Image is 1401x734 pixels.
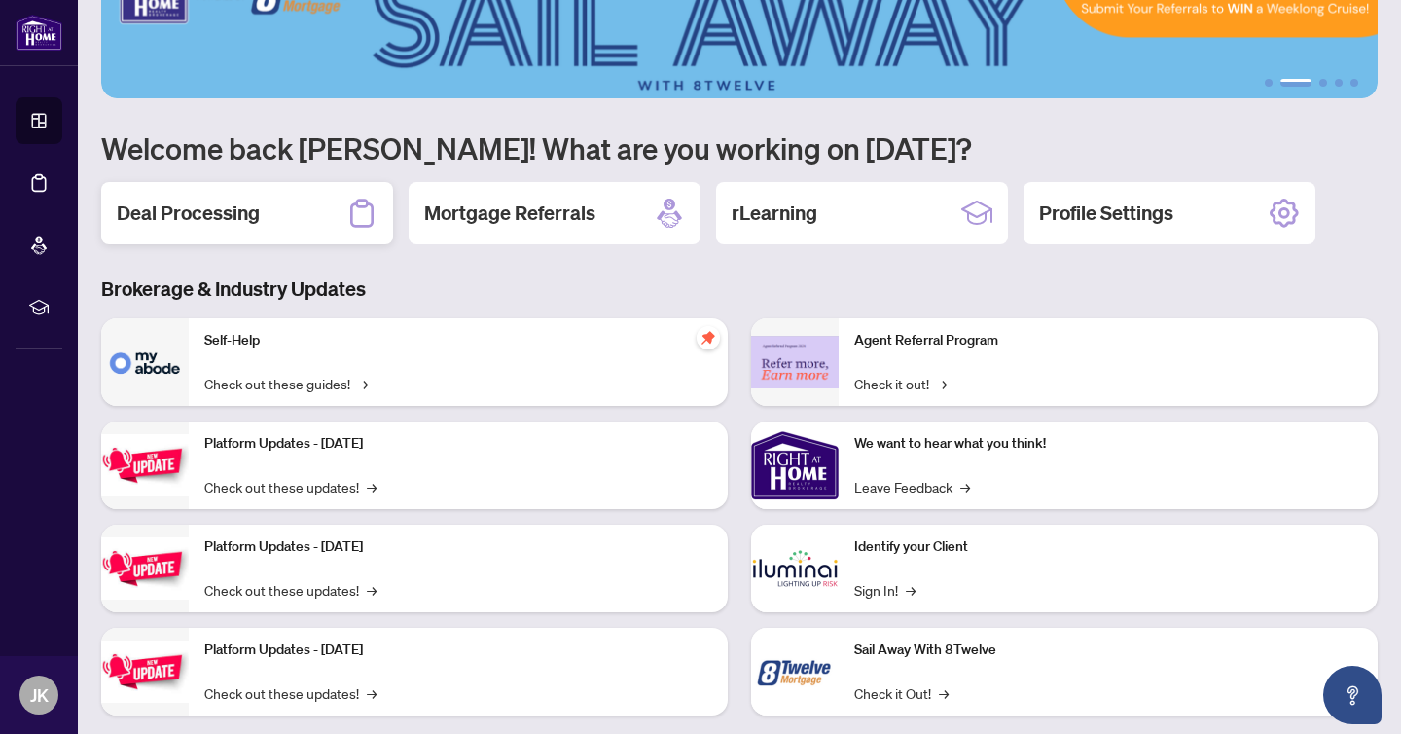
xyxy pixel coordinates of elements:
[854,536,1362,558] p: Identify your Client
[854,373,947,394] a: Check it out!→
[101,275,1378,303] h3: Brokerage & Industry Updates
[1265,79,1273,87] button: 1
[117,200,260,227] h2: Deal Processing
[854,330,1362,351] p: Agent Referral Program
[854,682,949,704] a: Check it Out!→
[101,318,189,406] img: Self-Help
[16,15,62,51] img: logo
[101,641,189,702] img: Platform Updates - June 23, 2025
[204,536,712,558] p: Platform Updates - [DATE]
[854,476,970,497] a: Leave Feedback→
[906,579,916,601] span: →
[732,200,817,227] h2: rLearning
[1319,79,1327,87] button: 3
[1335,79,1343,87] button: 4
[358,373,368,394] span: →
[960,476,970,497] span: →
[101,129,1378,166] h1: Welcome back [PERSON_NAME]! What are you working on [DATE]?
[204,433,712,455] p: Platform Updates - [DATE]
[204,640,712,661] p: Platform Updates - [DATE]
[204,579,377,601] a: Check out these updates!→
[1039,200,1173,227] h2: Profile Settings
[101,434,189,495] img: Platform Updates - July 21, 2025
[367,579,377,601] span: →
[204,682,377,704] a: Check out these updates!→
[854,433,1362,455] p: We want to hear what you think!
[939,682,949,704] span: →
[30,681,49,709] span: JK
[1350,79,1358,87] button: 5
[751,422,839,509] img: We want to hear what you think!
[204,476,377,497] a: Check out these updates!→
[751,525,839,612] img: Identify your Client
[367,682,377,704] span: →
[101,537,189,599] img: Platform Updates - July 8, 2025
[1280,79,1311,87] button: 2
[854,579,916,601] a: Sign In!→
[424,200,595,227] h2: Mortgage Referrals
[937,373,947,394] span: →
[751,628,839,716] img: Sail Away With 8Twelve
[1323,666,1382,724] button: Open asap
[204,373,368,394] a: Check out these guides!→
[751,336,839,389] img: Agent Referral Program
[367,476,377,497] span: →
[854,640,1362,661] p: Sail Away With 8Twelve
[697,326,720,349] span: pushpin
[204,330,712,351] p: Self-Help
